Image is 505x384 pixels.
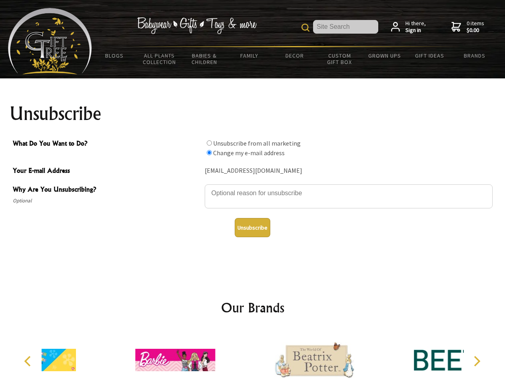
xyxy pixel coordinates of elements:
a: BLOGS [92,47,137,64]
span: Hi there, [405,20,426,34]
span: 0 items [467,20,484,34]
textarea: Why Are You Unsubscribing? [205,184,493,208]
input: Site Search [313,20,378,34]
span: Why Are You Unsubscribing? [13,184,201,196]
img: Babyware - Gifts - Toys and more... [8,8,92,74]
button: Unsubscribe [235,218,270,237]
a: Brands [452,47,497,64]
img: Babywear - Gifts - Toys & more [137,17,257,34]
img: product search [301,24,309,32]
span: Optional [13,196,201,206]
span: What Do You Want to Do? [13,138,201,150]
span: Your E-mail Address [13,166,201,177]
strong: $0.00 [467,27,484,34]
input: What Do You Want to Do? [207,150,212,155]
button: Next [468,352,485,370]
a: Custom Gift Box [317,47,362,70]
a: Decor [272,47,317,64]
a: Hi there,Sign in [391,20,426,34]
a: Babies & Children [182,47,227,70]
a: Family [227,47,272,64]
a: 0 items$0.00 [451,20,484,34]
label: Change my e-mail address [213,149,285,157]
button: Previous [20,352,38,370]
strong: Sign in [405,27,426,34]
a: All Plants Collection [137,47,182,70]
label: Unsubscribe from all marketing [213,139,301,147]
div: [EMAIL_ADDRESS][DOMAIN_NAME] [205,165,493,177]
h2: Our Brands [16,298,489,317]
a: Grown Ups [362,47,407,64]
a: Gift Ideas [407,47,452,64]
input: What Do You Want to Do? [207,140,212,146]
h1: Unsubscribe [10,104,496,123]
